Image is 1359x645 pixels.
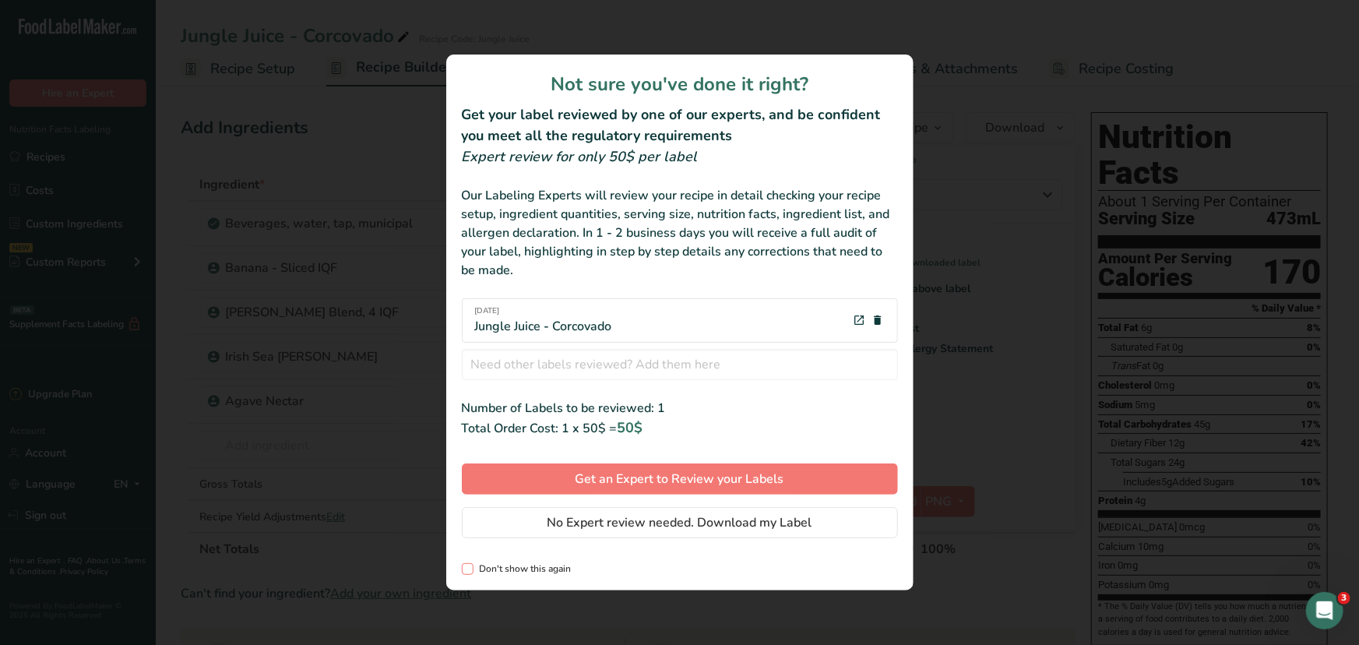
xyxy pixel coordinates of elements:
iframe: Intercom live chat [1306,592,1343,629]
button: Get an Expert to Review your Labels [462,463,898,495]
span: No Expert review needed. Download my Label [547,513,812,532]
h1: Not sure you've done it right? [462,70,898,98]
span: Get an Expert to Review your Labels [576,470,784,488]
div: Expert review for only 50$ per label [462,146,898,167]
button: No Expert review needed. Download my Label [462,507,898,538]
span: Don't show this again [474,563,572,575]
span: 50$ [618,418,643,437]
span: [DATE] [475,305,612,317]
span: 3 [1338,592,1350,604]
div: Our Labeling Experts will review your recipe in detail checking your recipe setup, ingredient qua... [462,186,898,280]
input: Need other labels reviewed? Add them here [462,349,898,380]
h2: Get your label reviewed by one of our experts, and be confident you meet all the regulatory requi... [462,104,898,146]
div: Jungle Juice - Corcovado [475,305,612,336]
div: Total Order Cost: 1 x 50$ = [462,418,898,439]
div: Number of Labels to be reviewed: 1 [462,399,898,418]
